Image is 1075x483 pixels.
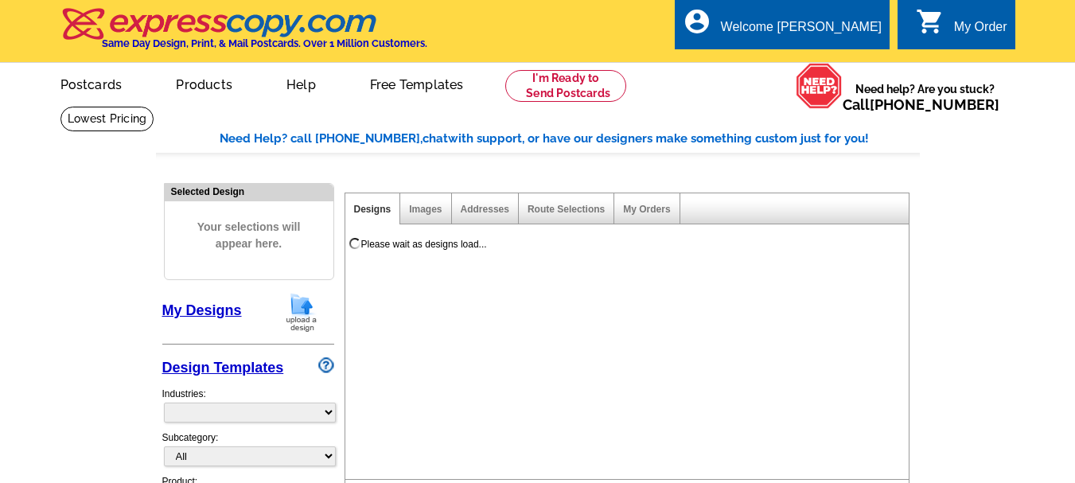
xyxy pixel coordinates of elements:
div: Industries: [162,379,334,430]
a: [PHONE_NUMBER] [870,96,999,113]
span: Need help? Are you stuck? [843,81,1007,113]
a: My Orders [623,204,670,215]
a: Designs [354,204,391,215]
span: Your selections will appear here. [177,203,321,268]
i: account_circle [683,7,711,36]
img: loading... [349,237,361,250]
a: Postcards [35,64,148,102]
div: Need Help? call [PHONE_NUMBER], with support, or have our designers make something custom just fo... [220,130,920,148]
img: design-wizard-help-icon.png [318,357,334,373]
a: Same Day Design, Print, & Mail Postcards. Over 1 Million Customers. [60,19,427,49]
h4: Same Day Design, Print, & Mail Postcards. Over 1 Million Customers. [102,37,427,49]
a: Design Templates [162,360,284,376]
div: Welcome [PERSON_NAME] [721,20,882,42]
i: shopping_cart [916,7,945,36]
div: Subcategory: [162,430,334,474]
a: Addresses [461,204,509,215]
a: My Designs [162,302,242,318]
div: My Order [954,20,1007,42]
div: Please wait as designs load... [361,237,487,251]
a: Help [261,64,341,102]
div: Selected Design [165,184,333,199]
img: upload-design [281,292,322,333]
a: Images [409,204,442,215]
span: Call [843,96,999,113]
img: help [796,63,843,109]
a: Products [150,64,258,102]
span: chat [423,131,448,146]
a: shopping_cart My Order [916,18,1007,37]
a: Route Selections [528,204,605,215]
a: Free Templates [345,64,489,102]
